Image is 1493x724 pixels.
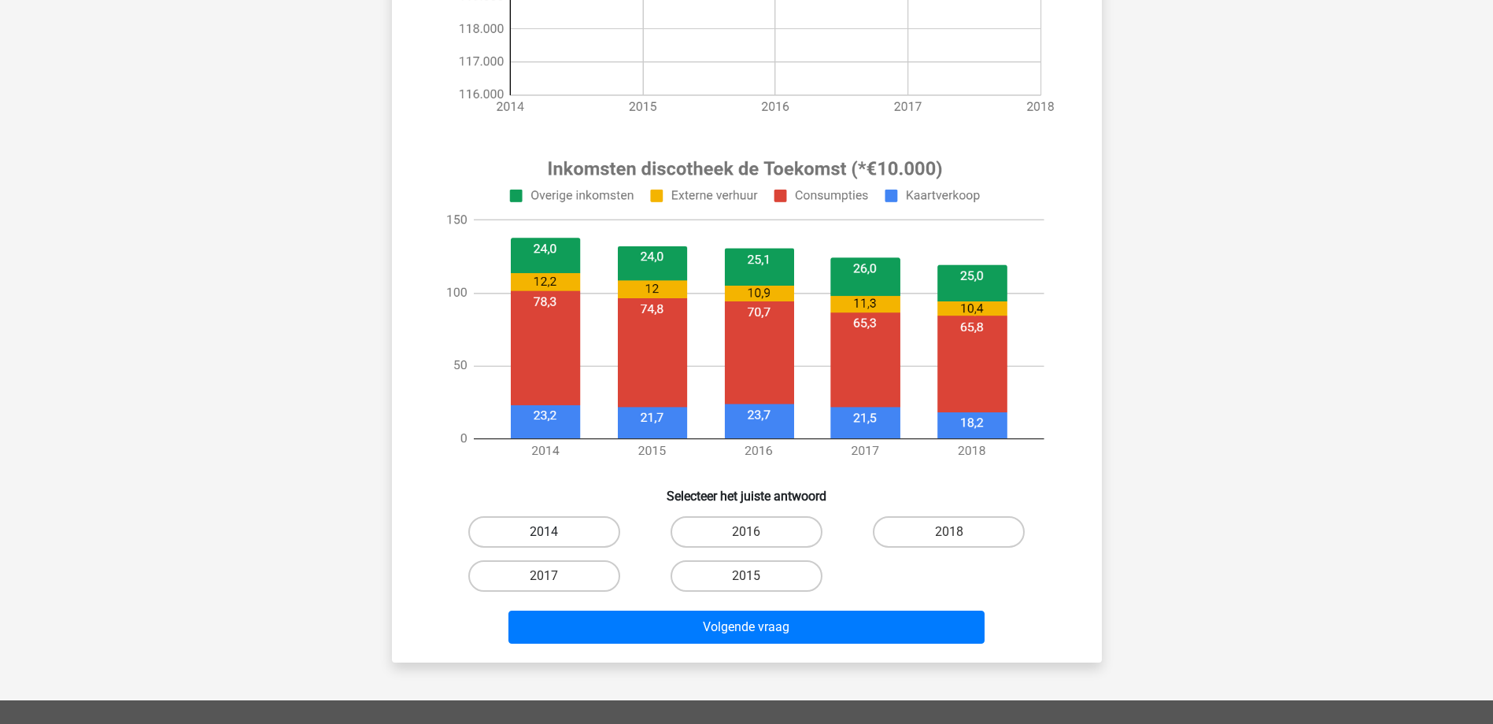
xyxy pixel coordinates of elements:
[873,516,1025,548] label: 2018
[468,560,620,592] label: 2017
[468,516,620,548] label: 2014
[508,611,985,644] button: Volgende vraag
[671,516,822,548] label: 2016
[417,476,1077,504] h6: Selecteer het juiste antwoord
[671,560,822,592] label: 2015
